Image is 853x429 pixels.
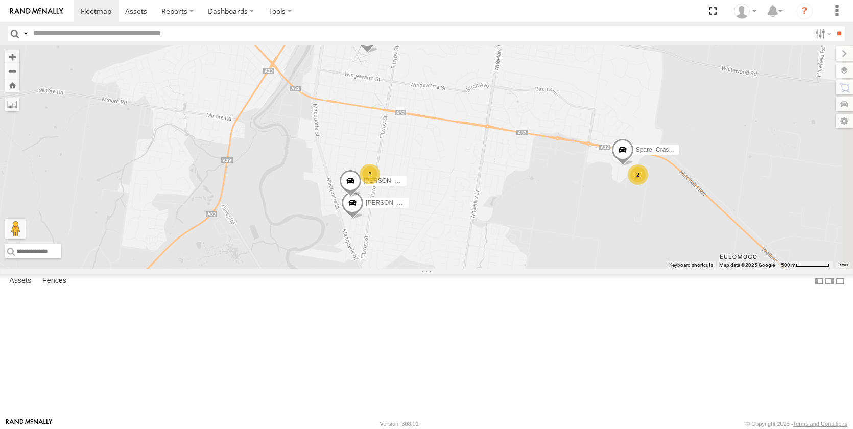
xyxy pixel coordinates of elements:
a: Terms and Conditions [793,421,847,427]
button: Keyboard shortcuts [669,261,713,269]
div: Jake Allan [730,4,760,19]
button: Zoom in [5,50,19,64]
label: Assets [4,274,36,289]
label: Search Filter Options [811,26,833,41]
button: Zoom out [5,64,19,78]
div: © Copyright 2025 - [746,421,847,427]
label: Dock Summary Table to the Right [824,274,835,289]
span: Map data ©2025 Google [719,262,775,268]
img: rand-logo.svg [10,8,63,15]
div: 2 [628,164,648,185]
a: Visit our Website [6,419,53,429]
button: Zoom Home [5,78,19,92]
label: Search Query [21,26,30,41]
label: Map Settings [836,114,853,128]
button: Drag Pegman onto the map to open Street View [5,219,26,239]
label: Hide Summary Table [835,274,845,289]
button: Map scale: 500 m per 62 pixels [778,261,833,269]
span: 500 m [781,262,796,268]
span: Spare -Crashed [636,146,679,153]
div: Version: 308.01 [380,421,419,427]
i: ? [796,3,813,19]
label: Measure [5,97,19,111]
a: Terms (opens in new tab) [838,263,848,267]
label: Fences [37,274,72,289]
span: [PERSON_NAME] [366,199,416,206]
div: 2 [360,164,380,184]
label: Dock Summary Table to the Left [814,274,824,289]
